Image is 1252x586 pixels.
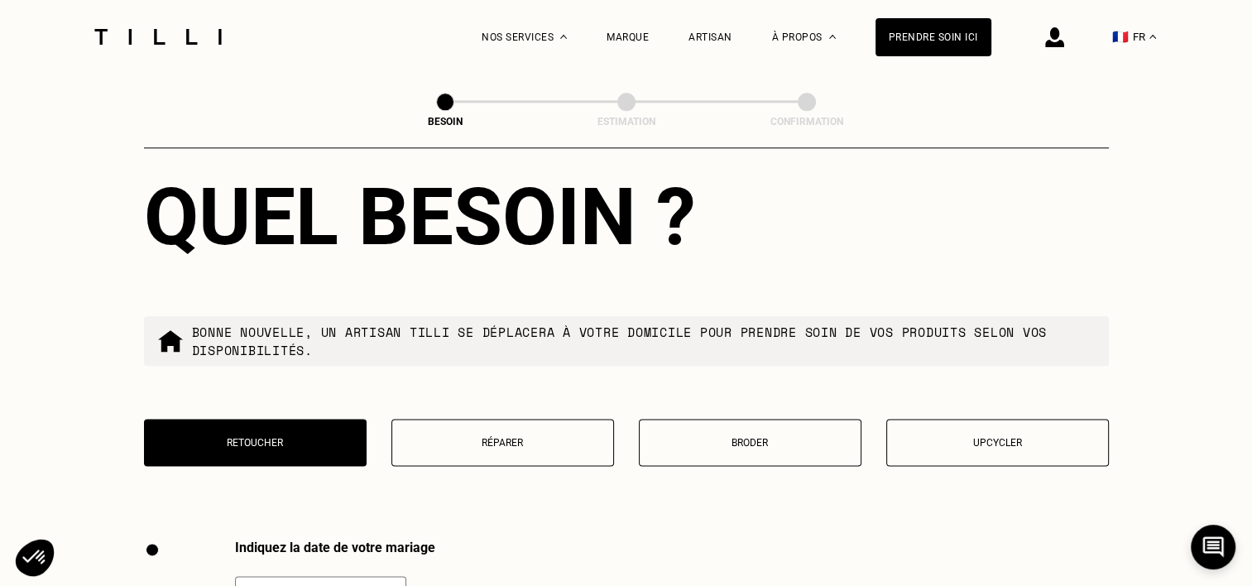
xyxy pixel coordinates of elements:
img: menu déroulant [1149,35,1156,39]
button: Broder [639,419,861,466]
p: Broder [648,437,852,449]
button: Retoucher [144,419,367,466]
span: 🇫🇷 [1112,29,1129,45]
p: Upcycler [895,437,1100,449]
a: Marque [607,31,649,43]
img: Menu déroulant à propos [829,35,836,39]
img: commande à domicile [157,328,184,354]
a: Artisan [688,31,732,43]
p: Réparer [401,437,605,449]
a: Prendre soin ici [875,18,991,56]
img: Menu déroulant [560,35,567,39]
div: Confirmation [724,116,890,127]
p: Retoucher [153,437,357,449]
div: Indiquez la date de votre mariage [235,540,435,555]
img: Logo du service de couturière Tilli [89,29,228,45]
img: icône connexion [1045,27,1064,47]
div: Estimation [544,116,709,127]
p: Bonne nouvelle, un artisan tilli se déplacera à votre domicile pour prendre soin de vos produits ... [192,323,1096,359]
button: Réparer [391,419,614,466]
button: Upcycler [886,419,1109,466]
div: Quel besoin ? [144,171,1109,263]
div: Besoin [362,116,528,127]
